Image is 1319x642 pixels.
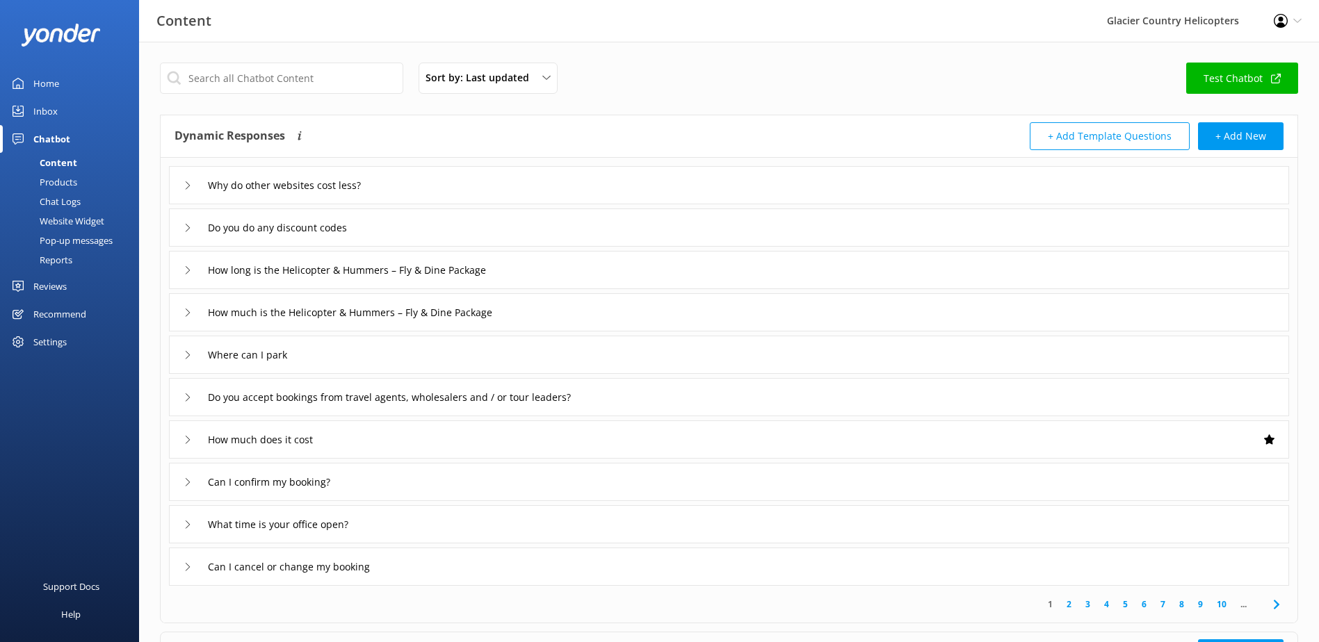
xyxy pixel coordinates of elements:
div: Products [8,172,77,192]
div: Chatbot [33,125,70,153]
a: 4 [1097,598,1116,611]
a: 7 [1154,598,1172,611]
a: Chat Logs [8,192,139,211]
h4: Dynamic Responses [175,122,285,150]
button: + Add Template Questions [1030,122,1190,150]
h3: Content [156,10,211,32]
a: Reports [8,250,139,270]
a: Content [8,153,139,172]
div: Website Widget [8,211,104,231]
a: 6 [1135,598,1154,611]
a: Pop-up messages [8,231,139,250]
a: 3 [1078,598,1097,611]
a: 9 [1191,598,1210,611]
div: Content [8,153,77,172]
a: 1 [1041,598,1060,611]
div: Inbox [33,97,58,125]
div: Chat Logs [8,192,81,211]
div: Reports [8,250,72,270]
a: 10 [1210,598,1233,611]
a: 2 [1060,598,1078,611]
img: yonder-white-logo.png [21,24,101,47]
a: 5 [1116,598,1135,611]
div: Settings [33,328,67,356]
input: Search all Chatbot Content [160,63,403,94]
span: ... [1233,598,1254,611]
div: Reviews [33,272,67,300]
span: Sort by: Last updated [426,70,537,85]
a: 8 [1172,598,1191,611]
button: + Add New [1198,122,1284,150]
div: Recommend [33,300,86,328]
a: Products [8,172,139,192]
div: Home [33,69,59,97]
div: Help [61,600,81,628]
div: Support Docs [43,573,99,600]
div: Pop-up messages [8,231,113,250]
a: Test Chatbot [1186,63,1298,94]
a: Website Widget [8,211,139,231]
